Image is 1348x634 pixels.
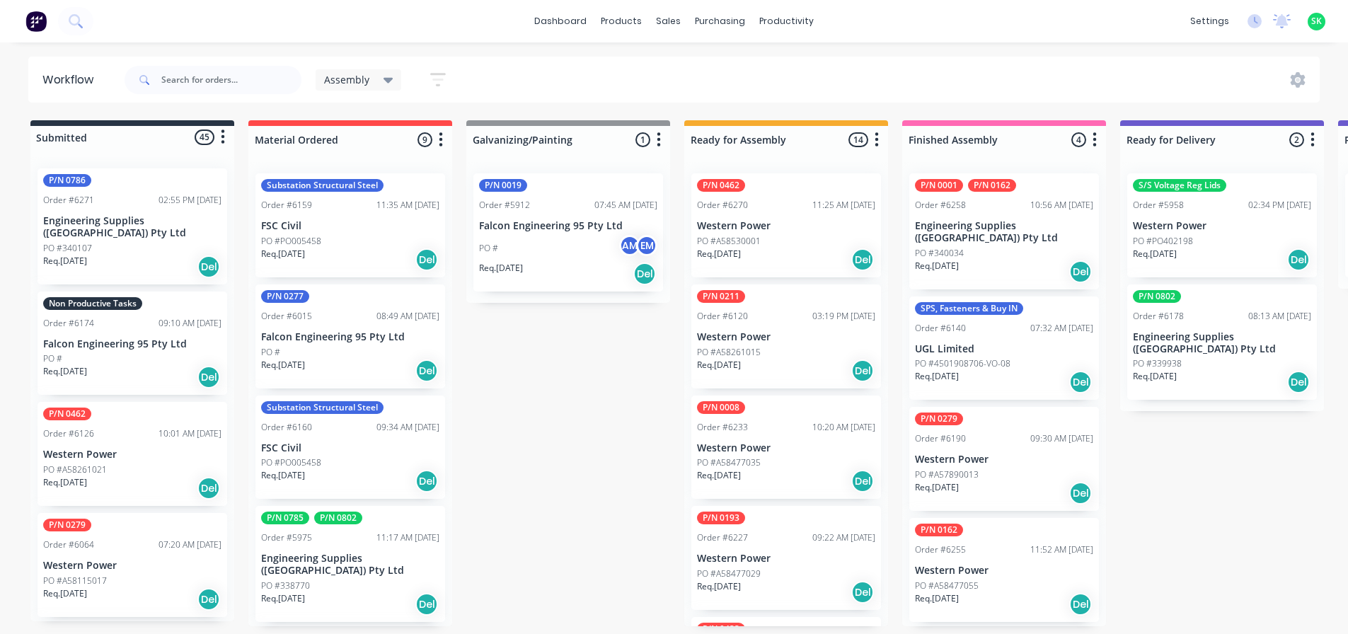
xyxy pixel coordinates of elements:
[261,248,305,260] p: Req. [DATE]
[261,331,439,343] p: Falcon Engineering 95 Pty Ltd
[1127,173,1317,277] div: S/S Voltage Reg LidsOrder #595802:34 PM [DATE]Western PowerPO #PO402198Req.[DATE]Del
[697,567,761,580] p: PO #A58477029
[415,470,438,492] div: Del
[1030,322,1093,335] div: 07:32 AM [DATE]
[915,543,966,556] div: Order #6255
[909,518,1099,622] div: P/N 0162Order #625511:52 AM [DATE]Western PowerPO #A58477055Req.[DATE]Del
[43,255,87,267] p: Req. [DATE]
[1133,248,1177,260] p: Req. [DATE]
[915,580,979,592] p: PO #A58477055
[38,402,227,506] div: P/N 0462Order #612610:01 AM [DATE]Western PowerPO #A58261021Req.[DATE]Del
[1030,432,1093,445] div: 09:30 AM [DATE]
[261,592,305,605] p: Req. [DATE]
[812,531,875,544] div: 09:22 AM [DATE]
[636,235,657,256] div: EM
[261,580,310,592] p: PO #338770
[697,199,748,212] div: Order #6270
[1287,371,1310,393] div: Del
[697,442,875,454] p: Western Power
[473,173,663,292] div: P/N 0019Order #591207:45 AM [DATE]Falcon Engineering 95 Pty LtdPO #AMEMReq.[DATE]Del
[261,199,312,212] div: Order #6159
[43,538,94,551] div: Order #6064
[479,242,498,255] p: PO #
[261,359,305,371] p: Req. [DATE]
[697,553,875,565] p: Western Power
[1069,371,1092,393] div: Del
[197,255,220,278] div: Del
[812,310,875,323] div: 03:19 PM [DATE]
[43,365,87,378] p: Req. [DATE]
[1133,310,1184,323] div: Order #6178
[42,71,100,88] div: Workflow
[915,357,1010,370] p: PO #4501908706-VO-08
[697,310,748,323] div: Order #6120
[1183,11,1236,32] div: settings
[261,401,384,414] div: Substation Structural Steel
[691,173,881,277] div: P/N 0462Order #627011:25 AM [DATE]Western PowerPO #A58530001Req.[DATE]Del
[649,11,688,32] div: sales
[691,284,881,388] div: P/N 0211Order #612003:19 PM [DATE]Western PowerPO #A58261015Req.[DATE]Del
[691,506,881,610] div: P/N 0193Order #622709:22 AM [DATE]Western PowerPO #A58477029Req.[DATE]Del
[197,366,220,388] div: Del
[479,220,657,232] p: Falcon Engineering 95 Pty Ltd
[43,560,221,572] p: Western Power
[1030,199,1093,212] div: 10:56 AM [DATE]
[43,519,91,531] div: P/N 0279
[1069,482,1092,505] div: Del
[915,302,1023,315] div: SPS, Fasteners & Buy IN
[43,449,221,461] p: Western Power
[43,215,221,239] p: Engineering Supplies ([GEOGRAPHIC_DATA]) Pty Ltd
[376,531,439,544] div: 11:17 AM [DATE]
[159,317,221,330] div: 09:10 AM [DATE]
[697,401,745,414] div: P/N 0008
[415,593,438,616] div: Del
[527,11,594,32] a: dashboard
[915,592,959,605] p: Req. [DATE]
[255,396,445,500] div: Substation Structural SteelOrder #616009:34 AM [DATE]FSC CivilPO #PO005458Req.[DATE]Del
[915,565,1093,577] p: Western Power
[43,427,94,440] div: Order #6126
[619,235,640,256] div: AM
[415,248,438,271] div: Del
[479,199,530,212] div: Order #5912
[915,247,964,260] p: PO #340034
[1069,260,1092,283] div: Del
[376,421,439,434] div: 09:34 AM [DATE]
[1133,199,1184,212] div: Order #5958
[915,413,963,425] div: P/N 0279
[1248,310,1311,323] div: 08:13 AM [DATE]
[43,242,92,255] p: PO #340107
[1069,593,1092,616] div: Del
[697,179,745,192] div: P/N 0462
[43,317,94,330] div: Order #6174
[261,235,321,248] p: PO #PO005458
[261,346,280,359] p: PO #
[479,179,527,192] div: P/N 0019
[697,580,741,593] p: Req. [DATE]
[38,513,227,617] div: P/N 0279Order #606407:20 AM [DATE]Western PowerPO #A58115017Req.[DATE]Del
[161,66,301,94] input: Search for orders...
[43,352,62,365] p: PO #
[38,168,227,284] div: P/N 0786Order #627102:55 PM [DATE]Engineering Supplies ([GEOGRAPHIC_DATA]) Pty LtdPO #340107Req.[...
[197,477,220,500] div: Del
[159,538,221,551] div: 07:20 AM [DATE]
[697,290,745,303] div: P/N 0211
[697,456,761,469] p: PO #A58477035
[915,524,963,536] div: P/N 0162
[688,11,752,32] div: purchasing
[633,263,656,285] div: Del
[851,470,874,492] div: Del
[697,220,875,232] p: Western Power
[38,292,227,396] div: Non Productive TasksOrder #617409:10 AM [DATE]Falcon Engineering 95 Pty LtdPO #Req.[DATE]Del
[851,248,874,271] div: Del
[1133,370,1177,383] p: Req. [DATE]
[1248,199,1311,212] div: 02:34 PM [DATE]
[697,248,741,260] p: Req. [DATE]
[1133,235,1193,248] p: PO #PO402198
[915,481,959,494] p: Req. [DATE]
[909,296,1099,400] div: SPS, Fasteners & Buy INOrder #614007:32 AM [DATE]UGL LimitedPO #4501908706-VO-08Req.[DATE]Del
[261,512,309,524] div: P/N 0785
[697,331,875,343] p: Western Power
[43,476,87,489] p: Req. [DATE]
[255,506,445,622] div: P/N 0785P/N 0802Order #597511:17 AM [DATE]Engineering Supplies ([GEOGRAPHIC_DATA]) Pty LtdPO #338...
